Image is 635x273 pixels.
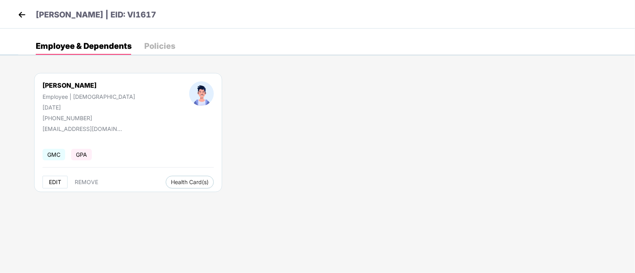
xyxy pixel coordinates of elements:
[171,180,209,184] span: Health Card(s)
[43,125,122,132] div: [EMAIL_ADDRESS][DOMAIN_NAME]
[166,176,214,188] button: Health Card(s)
[144,42,175,50] div: Policies
[43,176,68,188] button: EDIT
[16,9,28,21] img: back
[189,81,214,106] img: profileImage
[68,176,105,188] button: REMOVE
[75,179,98,185] span: REMOVE
[43,81,135,89] div: [PERSON_NAME]
[43,104,135,111] div: [DATE]
[43,93,135,100] div: Employee | [DEMOGRAPHIC_DATA]
[36,42,132,50] div: Employee & Dependents
[36,9,156,21] p: [PERSON_NAME] | EID: VI1617
[43,115,135,121] div: [PHONE_NUMBER]
[71,149,92,160] span: GPA
[49,179,61,185] span: EDIT
[43,149,65,160] span: GMC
